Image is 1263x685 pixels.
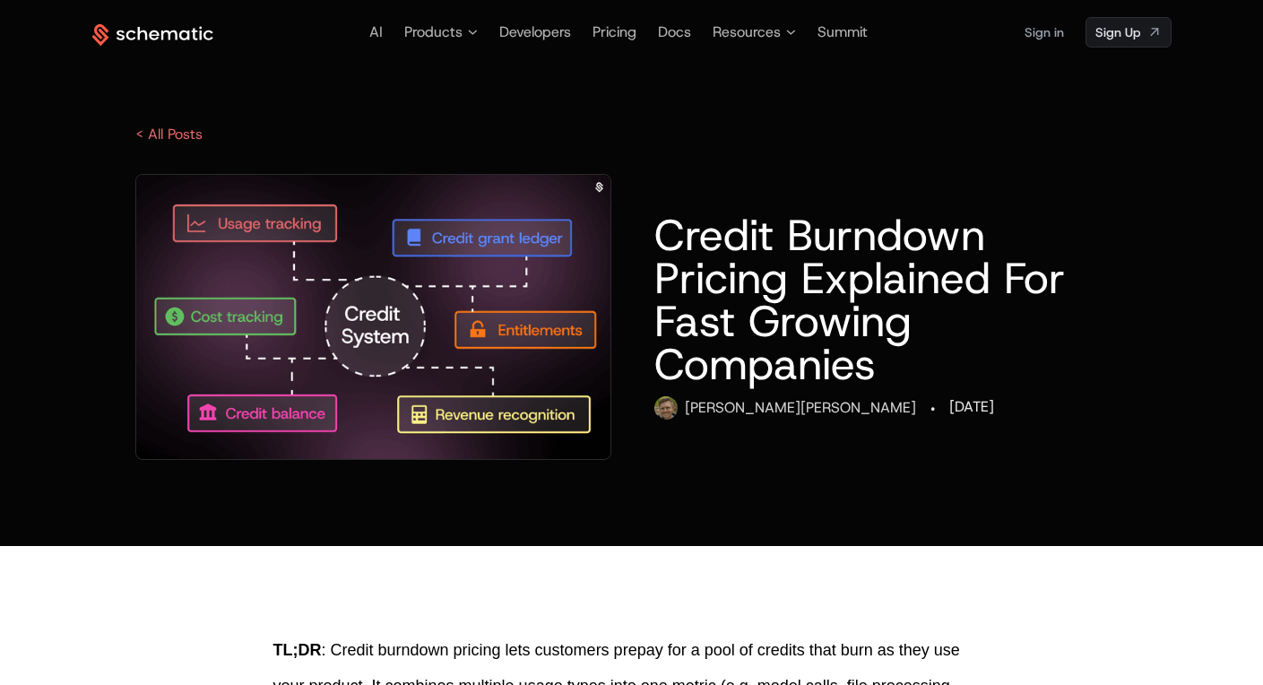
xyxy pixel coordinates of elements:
[1025,18,1064,47] a: Sign in
[1095,23,1140,41] span: Sign Up
[499,22,571,41] a: Developers
[1086,17,1172,48] a: [object Object]
[930,396,935,421] div: ·
[685,397,916,419] div: [PERSON_NAME] [PERSON_NAME]
[404,22,463,43] span: Products
[135,125,203,143] a: < All Posts
[654,213,1128,386] h1: Credit Burndown Pricing Explained For Fast Growing Companies
[713,22,781,43] span: Resources
[136,175,611,459] img: Pillar - Credits Builder
[949,396,994,418] div: [DATE]
[593,22,636,41] a: Pricing
[273,641,322,659] span: TL;DR
[654,396,678,420] img: Ryan Echternacht
[817,22,868,41] a: Summit
[658,22,691,41] a: Docs
[369,22,383,41] a: AI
